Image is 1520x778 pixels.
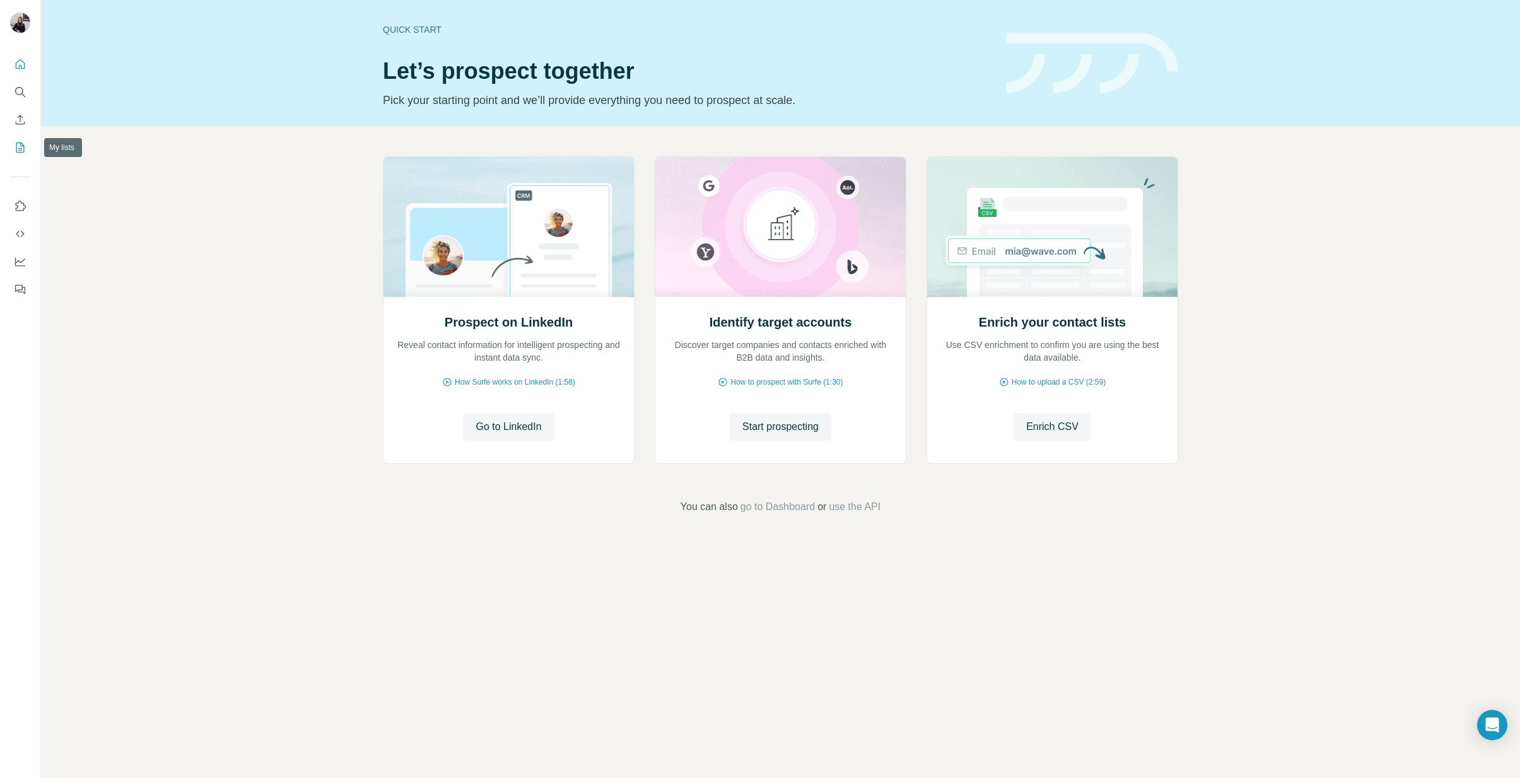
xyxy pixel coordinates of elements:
span: How Surfe works on LinkedIn (1:58) [455,376,575,388]
button: Go to LinkedIn [463,413,554,441]
div: Open Intercom Messenger [1477,710,1507,740]
h2: Prospect on LinkedIn [445,313,573,331]
button: Use Surfe API [10,223,30,245]
img: banner [1006,33,1178,94]
img: Identify target accounts [655,157,906,297]
p: Pick your starting point and we’ll provide everything you need to prospect at scale. [383,91,991,109]
span: Enrich CSV [1026,419,1079,434]
h1: Let’s prospect together [383,59,991,84]
h2: Enrich your contact lists [979,313,1126,331]
p: Use CSV enrichment to confirm you are using the best data available. [940,339,1165,364]
span: You can also [681,499,738,514]
div: Quick start [383,23,991,36]
img: Prospect on LinkedIn [383,157,634,297]
span: Start prospecting [742,419,819,434]
button: Start prospecting [730,413,831,441]
button: My lists [10,136,30,159]
button: Feedback [10,278,30,301]
span: Go to LinkedIn [476,419,541,434]
span: How to prospect with Surfe (1:30) [730,376,843,388]
button: go to Dashboard [740,499,815,514]
button: Quick start [10,53,30,76]
img: Avatar [10,13,30,33]
button: use the API [829,499,880,514]
p: Reveal contact information for intelligent prospecting and instant data sync. [396,339,621,364]
img: Enrich your contact lists [927,157,1178,297]
button: Use Surfe on LinkedIn [10,195,30,218]
span: or [817,499,826,514]
span: How to upload a CSV (2:59) [1012,376,1106,388]
button: Dashboard [10,250,30,273]
button: Enrich CSV [10,108,30,131]
button: Search [10,81,30,103]
p: Discover target companies and contacts enriched with B2B data and insights. [668,339,893,364]
button: Enrich CSV [1014,413,1091,441]
h2: Identify target accounts [710,313,852,331]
